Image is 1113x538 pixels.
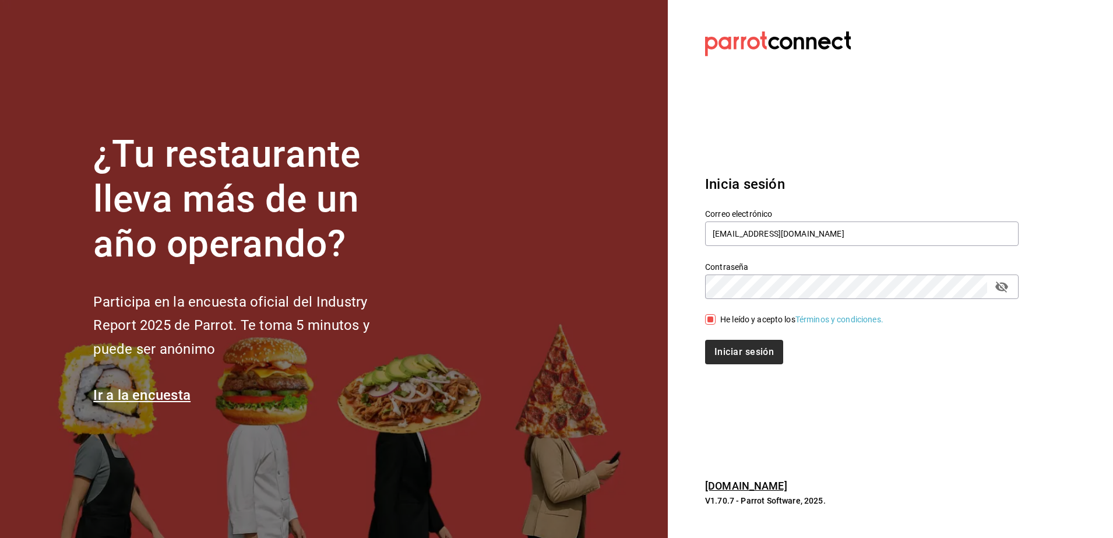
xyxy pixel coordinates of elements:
[93,132,408,266] h1: ¿Tu restaurante lleva más de un año operando?
[705,210,1019,218] label: Correo electrónico
[705,495,1019,507] p: V1.70.7 - Parrot Software, 2025.
[720,314,883,326] div: He leído y acepto los
[705,480,787,492] a: [DOMAIN_NAME]
[93,387,191,403] a: Ir a la encuesta
[705,221,1019,246] input: Ingresa tu correo electrónico
[93,290,408,361] h2: Participa en la encuesta oficial del Industry Report 2025 de Parrot. Te toma 5 minutos y puede se...
[705,340,783,364] button: Iniciar sesión
[795,315,883,324] a: Términos y condiciones.
[705,174,1019,195] h3: Inicia sesión
[992,277,1012,297] button: passwordField
[705,263,1019,271] label: Contraseña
